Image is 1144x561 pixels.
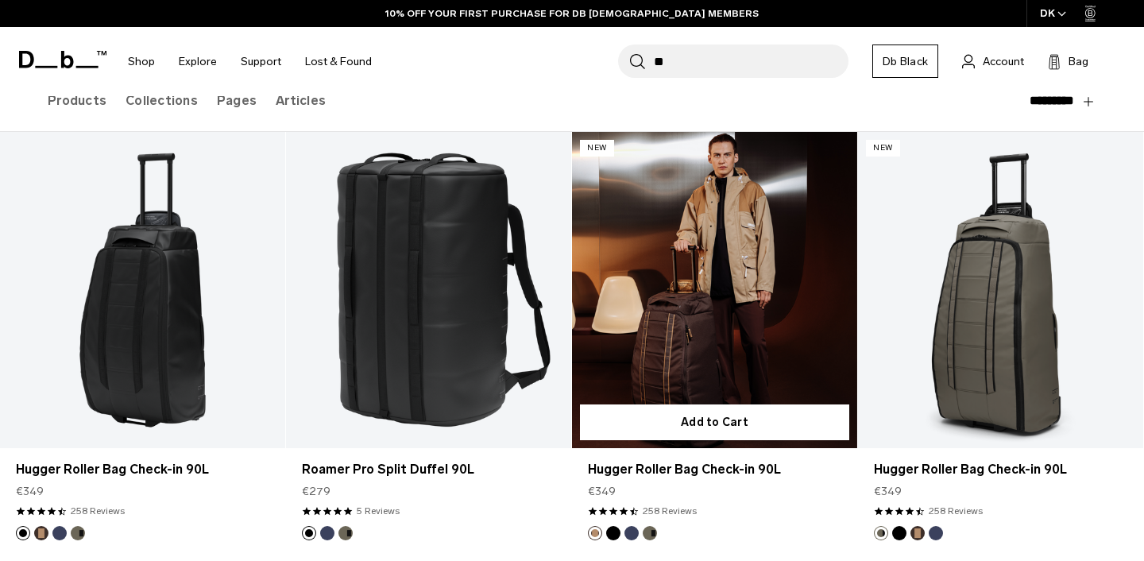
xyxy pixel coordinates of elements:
a: 258 reviews [643,504,697,518]
button: Blue Hour [929,526,943,540]
a: 10% OFF YOUR FIRST PURCHASE FOR DB [DEMOGRAPHIC_DATA] MEMBERS [385,6,759,21]
span: €349 [16,483,44,500]
a: Lost & Found [305,33,372,90]
nav: Main Navigation [116,27,384,96]
span: €349 [588,483,616,500]
button: Black Out [892,526,906,540]
button: Black Out [16,526,30,540]
a: Shop [128,33,155,90]
button: Bag [1048,52,1088,71]
span: Bag [1069,53,1088,70]
a: 5 reviews [357,504,400,518]
button: Black Out [302,526,316,540]
span: €349 [874,483,902,500]
button: Espresso [910,526,925,540]
button: Blue Hour [52,526,67,540]
button: Forest Green [874,526,888,540]
a: Hugger Roller Bag Check-in 90L [874,460,1127,479]
a: Support [241,33,281,90]
a: Roamer Pro Split Duffel 90L [286,132,571,449]
a: Explore [179,33,217,90]
a: Account [962,52,1024,71]
label: Pages [217,72,257,130]
label: Articles [276,72,326,130]
a: Hugger Roller Bag Check-in 90L [588,460,841,479]
button: Forest Green [338,526,353,540]
p: New [580,140,614,157]
span: €279 [302,483,330,500]
button: Blue Hour [624,526,639,540]
a: 258 reviews [71,504,125,518]
button: Espresso [34,526,48,540]
a: Hugger Roller Bag Check-in 90L [16,460,269,479]
label: Products [48,72,106,130]
a: Db Black [872,44,938,78]
p: New [866,140,900,157]
button: Blue Hour [320,526,334,540]
button: Black Out [606,526,620,540]
a: Hugger Roller Bag Check-in 90L [572,132,857,449]
a: 258 reviews [929,504,983,518]
button: Forest Green [643,526,657,540]
span: Account [983,53,1024,70]
button: Espresso [588,526,602,540]
button: Add to Cart [580,404,849,440]
a: Hugger Roller Bag Check-in 90L [858,132,1143,449]
button: Forest Green [71,526,85,540]
a: Roamer Pro Split Duffel 90L [302,460,555,479]
label: Collections [126,72,198,130]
